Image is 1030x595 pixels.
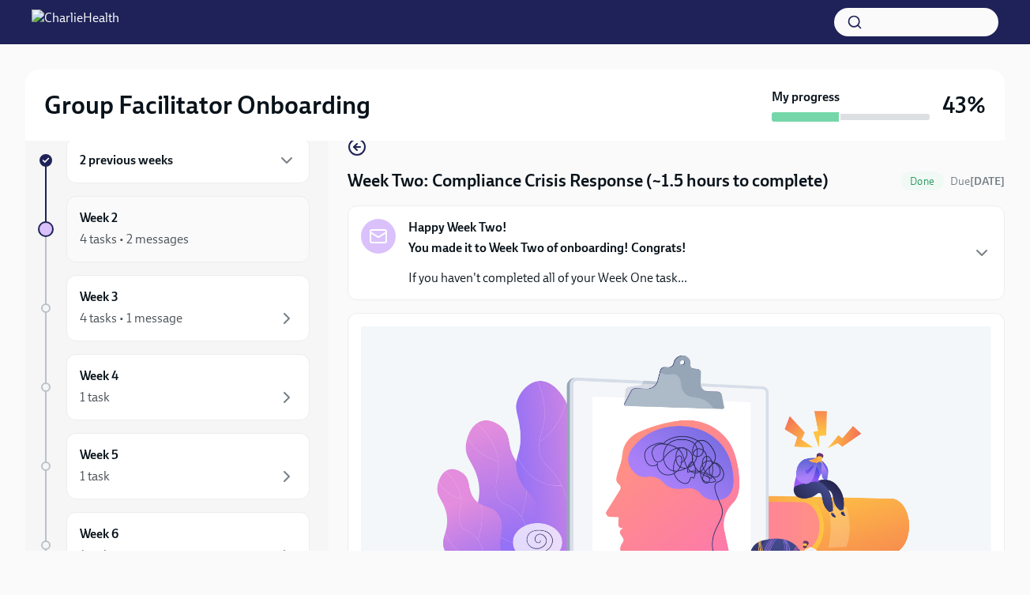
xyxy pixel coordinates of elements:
span: Due [950,175,1005,188]
h6: Week 4 [80,367,118,385]
h6: Week 6 [80,525,118,543]
a: Week 34 tasks • 1 message [38,275,310,341]
img: CharlieHealth [32,9,119,35]
div: 1 task [80,389,110,406]
h6: 2 previous weeks [80,152,173,169]
h6: Week 5 [80,446,118,464]
a: Week 51 task [38,433,310,499]
span: October 6th, 2025 08:00 [950,174,1005,189]
a: Week 24 tasks • 2 messages [38,196,310,262]
strong: You made it to Week Two of onboarding! Congrats! [408,240,686,255]
a: Week 61 task [38,512,310,578]
div: 1 task [80,547,110,564]
div: 2 previous weeks [66,137,310,183]
h2: Group Facilitator Onboarding [44,89,370,121]
h3: 43% [942,91,986,119]
h6: Week 3 [80,288,118,306]
h4: Week Two: Compliance Crisis Response (~1.5 hours to complete) [348,169,829,193]
p: If you haven't completed all of your Week One task... [408,269,687,287]
span: Done [900,175,944,187]
strong: [DATE] [970,175,1005,188]
a: Week 41 task [38,354,310,420]
div: 4 tasks • 1 message [80,310,182,327]
div: 4 tasks • 2 messages [80,231,189,248]
strong: Happy Week Two! [408,219,507,236]
div: 1 task [80,468,110,485]
h6: Week 2 [80,209,118,227]
strong: My progress [772,88,840,106]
